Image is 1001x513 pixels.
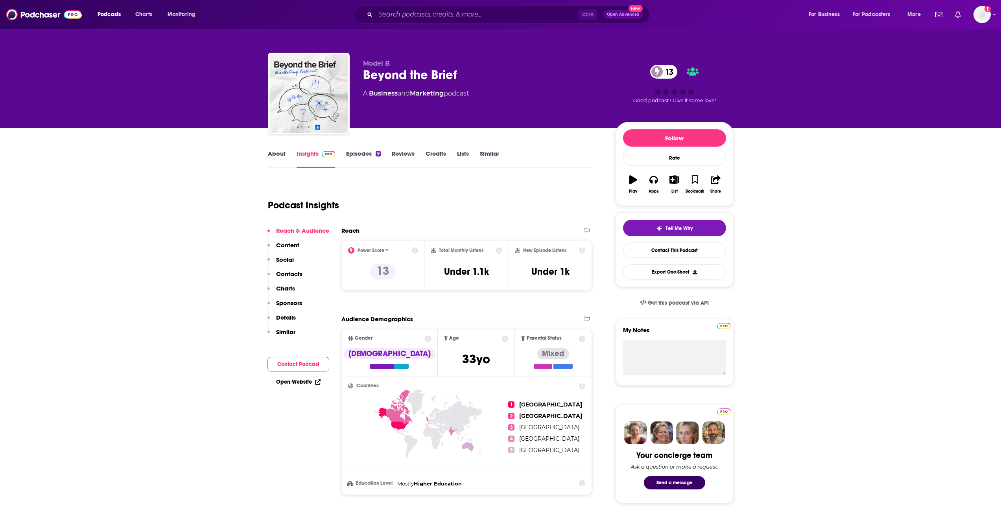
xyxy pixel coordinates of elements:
[276,299,302,307] p: Sponsors
[984,6,991,12] svg: Add a profile image
[519,447,579,454] span: [GEOGRAPHIC_DATA]
[130,8,157,21] a: Charts
[644,476,705,489] button: Send a message
[269,54,348,133] img: Beyond the Brief
[508,424,514,430] span: 3
[276,270,302,278] p: Contacts
[631,463,718,470] div: Ask a question or make a request.
[623,129,726,147] button: Follow
[267,328,295,343] button: Similar
[717,322,731,329] a: Pro website
[671,189,678,194] div: List
[973,6,991,23] img: User Profile
[276,328,295,336] p: Similar
[508,447,514,453] span: 5
[168,9,195,20] span: Monitoring
[717,323,731,329] img: Podchaser Pro
[449,336,459,341] span: Age
[358,248,388,253] h2: Power Score™
[6,7,82,22] img: Podchaser - Follow, Share and Rate Podcasts
[276,241,299,249] p: Content
[607,13,640,17] span: Open Advanced
[705,170,726,199] button: Share
[623,220,726,236] button: tell me why sparkleTell Me Why
[519,401,582,408] span: [GEOGRAPHIC_DATA]
[686,189,704,194] div: Bookmark
[267,256,294,270] button: Social
[397,480,414,487] span: Mostly
[410,90,444,97] a: Marketing
[462,351,490,367] span: 33 yo
[276,379,321,385] a: Open Website
[636,450,712,460] div: Your concierge team
[710,189,721,194] div: Share
[376,8,579,21] input: Search podcasts, credits, & more...
[634,293,715,313] a: Get this podcast via API
[932,8,946,21] a: Show notifications dropdown
[276,256,294,263] p: Social
[370,264,396,279] p: 13
[623,150,726,166] div: Rate
[92,8,131,21] button: open menu
[623,243,726,258] a: Contact This Podcast
[444,266,489,278] h3: Under 1.1k
[973,6,991,23] button: Show profile menu
[267,357,329,371] button: Contact Podcast
[603,10,643,19] button: Open AdvancedNew
[519,435,579,442] span: [GEOGRAPHIC_DATA]
[649,189,659,194] div: Apps
[629,189,637,194] div: Play
[676,421,699,444] img: Jules Profile
[508,413,514,419] span: 2
[426,150,446,168] a: Credits
[361,6,657,24] div: Search podcasts, credits, & more...
[480,150,499,168] a: Similar
[268,150,286,168] a: About
[267,285,295,299] button: Charts
[376,151,380,156] div: 9
[369,90,398,97] a: Business
[848,8,902,21] button: open menu
[297,150,336,168] a: InsightsPodchaser Pro
[355,336,372,341] span: Gender
[717,408,731,415] img: Podchaser Pro
[650,421,673,444] img: Barbara Profile
[519,424,579,431] span: [GEOGRAPHIC_DATA]
[162,8,206,21] button: open menu
[276,314,296,321] p: Details
[702,421,725,444] img: Jon Profile
[623,326,726,340] label: My Notes
[346,150,380,168] a: Episodes9
[633,97,716,103] span: Good podcast? Give it some love!
[322,151,336,157] img: Podchaser Pro
[414,480,462,487] span: Higher Education
[803,8,850,21] button: open menu
[276,285,295,292] p: Charts
[717,407,731,415] a: Pro website
[341,227,359,234] h2: Reach
[907,9,921,20] span: More
[267,270,302,285] button: Contacts
[685,170,705,199] button: Bookmark
[344,348,435,359] div: [DEMOGRAPHIC_DATA]
[508,401,514,408] span: 1
[658,65,677,79] span: 13
[398,90,410,97] span: and
[973,6,991,23] span: Logged in as tbenabid
[135,9,152,20] span: Charts
[363,60,390,67] span: Model B
[341,315,413,323] h2: Audience Demographics
[276,227,329,234] p: Reach & Audience
[952,8,964,21] a: Show notifications dropdown
[643,170,664,199] button: Apps
[665,225,693,232] span: Tell Me Why
[439,248,483,253] h2: Total Monthly Listens
[902,8,931,21] button: open menu
[508,436,514,442] span: 4
[650,65,677,79] a: 13
[809,9,840,20] span: For Business
[457,150,469,168] a: Lists
[363,89,469,98] div: A podcast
